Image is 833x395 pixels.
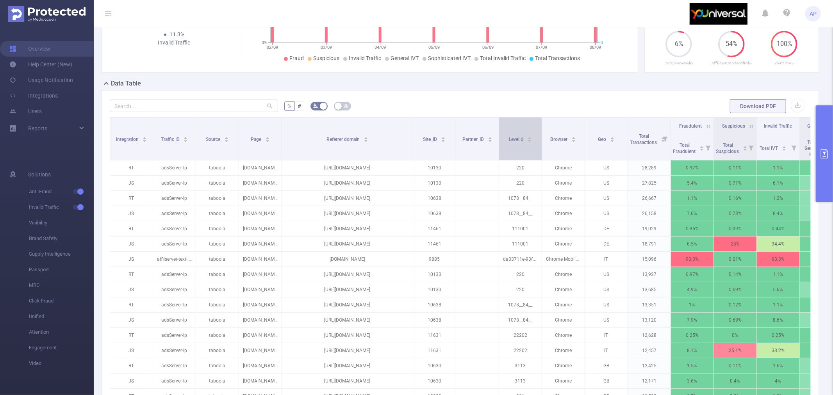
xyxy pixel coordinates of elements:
[428,45,440,50] tspan: 05/09
[110,343,153,358] p: JS
[743,145,747,149] div: Sort
[282,282,413,297] p: [URL][DOMAIN_NAME]
[29,199,94,215] span: Invalid Traffic
[714,328,756,343] p: 0%
[110,176,153,190] p: JS
[743,148,747,150] i: icon: caret-down
[413,267,456,282] p: 10130
[29,278,94,293] span: MRC
[196,343,239,358] p: taboola
[714,206,756,221] p: 0.73%
[585,328,628,343] p: IT
[110,313,153,327] p: JS
[628,191,671,206] p: 26,667
[110,191,153,206] p: RT
[344,103,348,108] i: icon: table
[282,221,413,236] p: [URL][DOMAIN_NAME]
[239,297,282,312] p: [DOMAIN_NAME][URL]
[153,221,196,236] p: adsServer-lp
[653,60,705,68] p: adsServer-lp
[757,297,799,312] p: 1.1%
[153,297,196,312] p: adsServer-lp
[499,343,542,358] p: 22202
[488,139,492,141] i: icon: caret-down
[265,136,269,138] i: icon: caret-up
[462,137,485,142] span: Partner_ID
[321,45,332,50] tspan: 03/09
[206,137,221,142] span: Source
[499,252,542,267] p: da33711e-93f4-4e46-a00e-29dd7e2e9562
[628,297,671,312] p: 13,351
[239,328,282,343] p: [DOMAIN_NAME][URL]
[413,176,456,190] p: 10130
[28,167,51,182] span: Solutions
[585,282,628,297] p: US
[9,72,73,88] a: Usage Notification
[805,139,821,157] span: Total General IVT
[326,137,361,142] span: Referrer domain
[542,313,585,327] p: Chrome
[282,252,413,267] p: [DOMAIN_NAME]
[714,297,756,312] p: 0.12%
[29,356,94,371] span: Video
[746,135,756,160] i: Filter menu
[287,103,291,109] span: %
[313,103,318,108] i: icon: bg-colors
[196,221,239,236] p: taboola
[585,206,628,221] p: US
[585,160,628,175] p: US
[196,237,239,251] p: taboola
[413,160,456,175] p: 10130
[585,237,628,251] p: DE
[714,313,756,327] p: 0.69%
[671,206,713,221] p: 7.6%
[144,39,205,47] div: Invalid Traffic
[665,41,692,47] span: 6%
[413,252,456,267] p: 9885
[628,160,671,175] p: 28,289
[196,282,239,297] p: taboola
[29,324,94,340] span: Attention
[298,103,301,109] span: #
[282,328,413,343] p: [URL][DOMAIN_NAME]
[714,221,756,236] p: 0.09%
[413,191,456,206] p: 10638
[224,136,229,141] div: Sort
[571,136,576,141] div: Sort
[542,252,585,267] p: Chrome Mobile (com.facebook.katana)
[282,206,413,221] p: [URL][DOMAIN_NAME]
[542,191,585,206] p: Chrome
[153,343,196,358] p: adsServer-lp
[196,176,239,190] p: taboola
[718,41,745,47] span: 54%
[499,160,542,175] p: 220
[423,137,439,142] span: Site_ID
[488,136,492,141] div: Sort
[782,145,787,147] i: icon: caret-up
[375,45,386,50] tspan: 04/09
[628,328,671,343] p: 12,628
[196,252,239,267] p: taboola
[671,237,713,251] p: 6.5%
[110,297,153,312] p: RT
[671,282,713,297] p: 4.9%
[413,313,456,327] p: 10638
[628,282,671,297] p: 13,685
[699,145,704,147] i: icon: caret-up
[184,139,188,141] i: icon: caret-down
[29,309,94,324] span: Unified
[714,176,756,190] p: 0.71%
[153,206,196,221] p: adsServer-lp
[282,297,413,312] p: [URL][DOMAIN_NAME]
[142,136,147,141] div: Sort
[282,237,413,251] p: [URL][DOMAIN_NAME]
[542,267,585,282] p: Chrome
[239,252,282,267] p: [DOMAIN_NAME][URL][PERSON_NAME]
[628,343,671,358] p: 12,457
[239,313,282,327] p: [DOMAIN_NAME]
[183,136,188,141] div: Sort
[413,282,456,297] p: 10130
[671,176,713,190] p: 5.4%
[289,55,304,61] span: Fraud
[224,136,228,138] i: icon: caret-up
